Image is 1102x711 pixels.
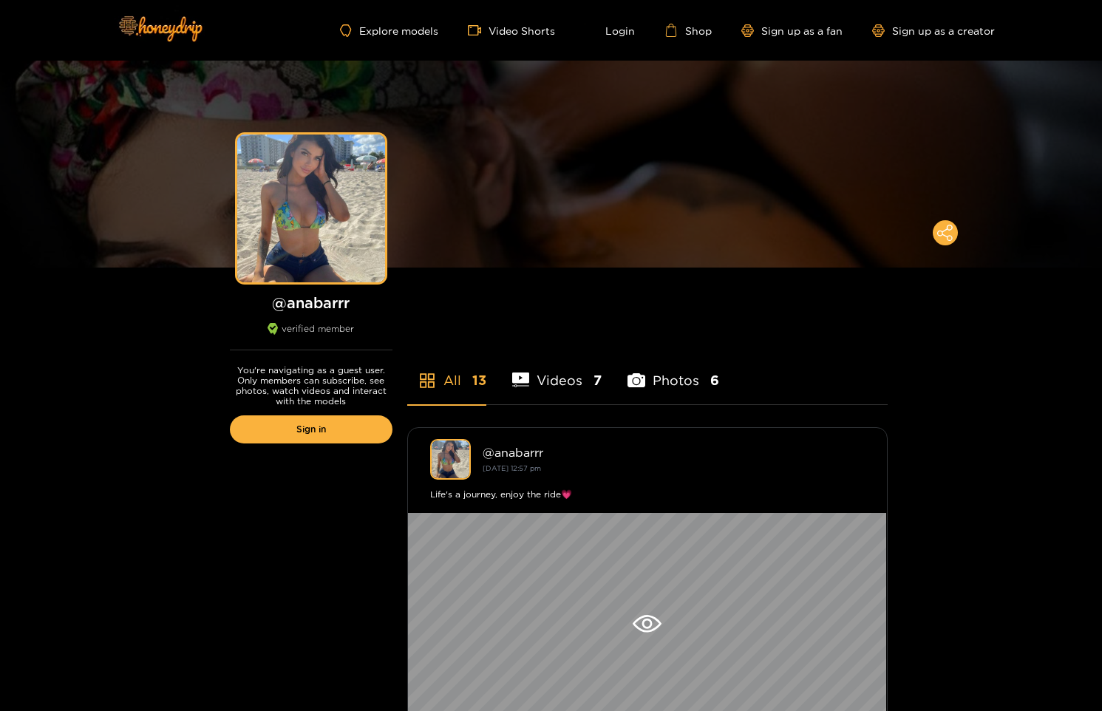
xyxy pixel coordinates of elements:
div: @ anabarrr [483,446,865,459]
li: All [407,338,486,404]
small: [DATE] 12:57 pm [483,464,541,472]
p: You're navigating as a guest user. Only members can subscribe, see photos, watch videos and inter... [230,365,392,406]
h1: @ anabarrr [230,293,392,312]
span: video-camera [468,24,489,37]
span: 7 [593,371,602,389]
li: Videos [512,338,602,404]
li: Photos [627,338,719,404]
a: Explore models [340,24,438,37]
span: 13 [472,371,486,389]
a: Shop [664,24,712,37]
a: Login [585,24,635,37]
span: 6 [710,371,719,389]
div: Life's a journey, enjoy the ride💗 [430,487,865,502]
a: Sign in [230,415,392,443]
span: appstore [418,372,436,389]
img: anabarrr [430,439,471,480]
a: Sign up as a creator [872,24,995,37]
div: verified member [230,323,392,350]
a: Video Shorts [468,24,555,37]
a: Sign up as a fan [741,24,843,37]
